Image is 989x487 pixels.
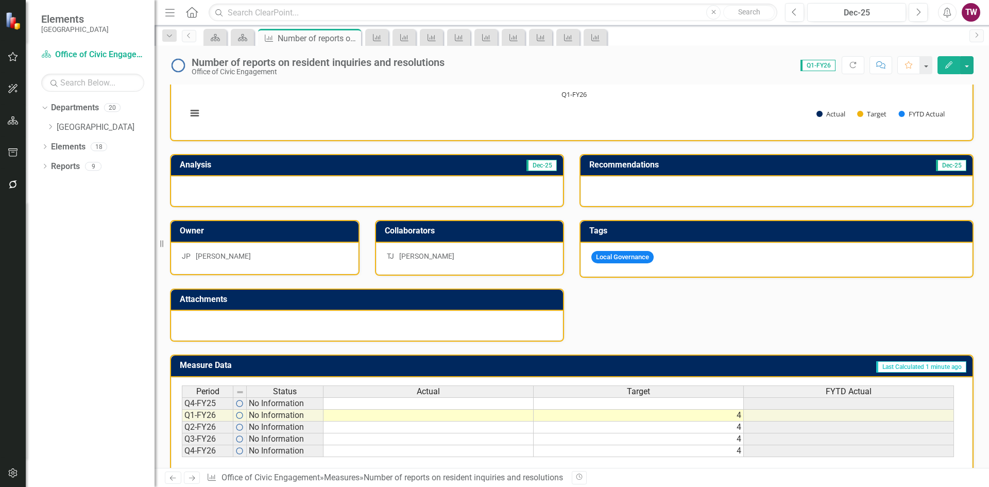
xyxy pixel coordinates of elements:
h3: Measure Data [180,361,466,370]
img: ClearPoint Strategy [5,11,23,29]
div: Number of reports on resident inquiries and resolutions [364,473,563,482]
button: Show Actual [816,109,845,119]
a: Reports [51,161,80,173]
img: RFFIe5fH8O4AAAAASUVORK5CYII= [235,435,244,443]
div: 20 [104,104,121,112]
h3: Owner [180,226,353,236]
button: Dec-25 [807,3,906,22]
span: Dec-25 [526,160,557,171]
div: Number of reports on resident inquiries and resolutions [192,57,445,68]
div: [PERSON_NAME] [399,251,454,261]
text: Q1-FY26 [561,90,587,99]
td: No Information [247,422,323,433]
td: Q2-FY26 [182,422,233,433]
span: Q1-FY26 [800,60,835,71]
img: RFFIe5fH8O4AAAAASUVORK5CYII= [235,399,244,408]
button: Show Target [857,109,887,119]
img: RFFIe5fH8O4AAAAASUVORK5CYII= [235,423,244,431]
a: Office of Civic Engagement [221,473,320,482]
a: [GEOGRAPHIC_DATA] [57,122,155,133]
div: [PERSON_NAME] [196,251,251,261]
td: No Information [247,433,323,445]
td: 4 [534,410,744,422]
h3: Attachments [180,295,558,304]
span: Period [196,387,219,396]
img: RFFIe5fH8O4AAAAASUVORK5CYII= [235,411,244,419]
div: Dec-25 [811,7,902,19]
button: Search [723,5,775,20]
h3: Collaborators [385,226,558,236]
div: 18 [91,142,107,151]
div: TJ [387,251,394,261]
img: No Information [170,57,186,74]
span: Local Governance [591,251,654,264]
td: No Information [247,410,323,422]
span: Last Calculated 1 minute ago [876,361,966,373]
a: Measures [324,473,360,482]
img: 8DAGhfEEPCf229AAAAAElFTkSuQmCC [236,388,244,396]
h3: Tags [589,226,967,236]
td: Q1-FY26 [182,410,233,422]
button: Show FYTD Actual [899,109,945,119]
span: Search [738,8,760,16]
td: No Information [247,445,323,457]
td: No Information [247,397,323,410]
span: Actual [417,387,440,396]
h3: Analysis [180,160,369,170]
a: Departments [51,102,99,114]
span: Status [273,387,297,396]
span: Dec-25 [936,160,966,171]
td: Q4-FY26 [182,445,233,457]
td: 4 [534,445,744,457]
small: [GEOGRAPHIC_DATA] [41,25,109,33]
span: FYTD Actual [826,387,872,396]
span: Elements [41,13,109,25]
div: Office of Civic Engagement [192,68,445,76]
span: Target [627,387,650,396]
div: 9 [85,162,101,171]
h3: Recommendations [589,160,850,170]
div: Number of reports on resident inquiries and resolutions [278,32,359,45]
a: Elements [51,141,86,153]
td: Q3-FY26 [182,433,233,445]
td: 4 [534,433,744,445]
td: 4 [534,422,744,433]
button: View chart menu, Chart [187,106,202,121]
input: Search Below... [41,74,144,92]
a: Office of Civic Engagement [41,49,144,61]
div: » » [207,472,564,484]
img: RFFIe5fH8O4AAAAASUVORK5CYII= [235,447,244,455]
button: TW [962,3,980,22]
div: JP [182,251,191,261]
td: Q4-FY25 [182,397,233,410]
input: Search ClearPoint... [209,4,777,22]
